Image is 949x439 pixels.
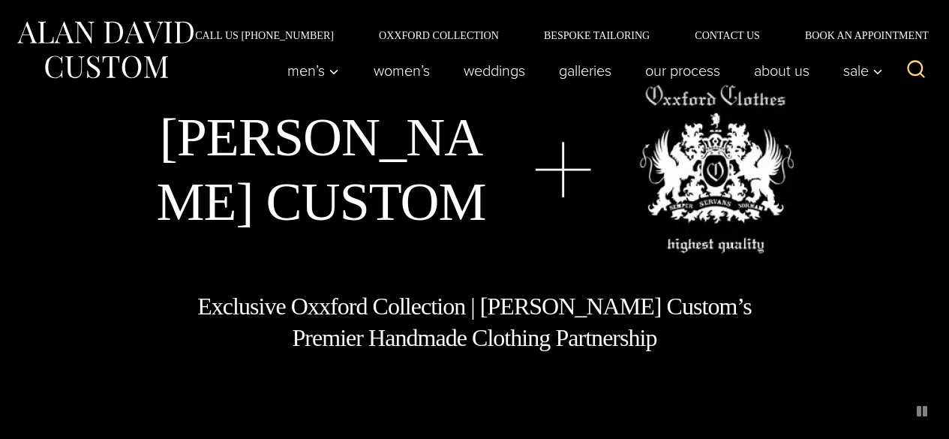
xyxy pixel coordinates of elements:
[15,17,195,83] img: Alan David Custom
[173,30,934,41] nav: Secondary Navigation
[898,53,934,89] button: View Search Form
[672,30,782,41] a: Contact Us
[173,30,356,41] a: Call Us [PHONE_NUMBER]
[356,56,446,86] a: Women’s
[737,56,826,86] a: About Us
[287,63,339,78] span: Men’s
[542,56,628,86] a: Galleries
[446,56,542,86] a: weddings
[270,56,891,86] nav: Primary Navigation
[910,399,934,423] button: pause animated background image
[842,63,883,78] span: Sale
[521,30,672,41] a: Bespoke Tailoring
[356,30,521,41] a: Oxxford Collection
[155,105,487,235] h1: [PERSON_NAME] Custom
[628,56,737,86] a: Our Process
[197,291,753,353] h1: Exclusive Oxxford Collection | [PERSON_NAME] Custom’s Premier Handmade Clothing Partnership
[782,30,934,41] a: Book an Appointment
[639,85,794,254] img: oxxford clothes, highest quality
